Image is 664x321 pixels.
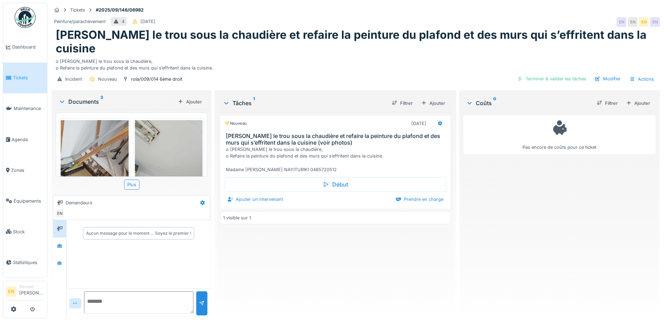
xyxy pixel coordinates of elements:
div: rola/009/014 6ème droit [131,76,182,82]
strong: #2025/09/146/06982 [93,7,146,13]
div: EN [628,17,638,27]
div: Manager [19,284,44,289]
div: Ajouter un intervenant [224,195,286,204]
div: [DATE] [140,18,155,25]
div: Nouveau [98,76,117,82]
a: Maintenance [3,93,47,124]
div: o [PERSON_NAME] le trou sous la chaudière, o Refaire la peinture du plafond et des murs qui s’eff... [226,146,447,173]
div: Filtrer [389,99,415,108]
span: Équipements [14,198,44,204]
div: Documents [59,97,175,106]
div: Terminer & valider les tâches [514,74,589,83]
div: Aucun message pour le moment … Soyez le premier ! [86,230,191,236]
div: Incident [65,76,82,82]
div: Modifier [592,74,624,83]
a: EN Manager[PERSON_NAME] [6,284,44,301]
sup: 3 [100,97,103,106]
img: bft1tqw5iggxim6gxnx3hihhea27 [135,120,203,226]
div: EN [55,209,64,218]
sup: 1 [253,99,255,107]
span: Tickets [13,74,44,81]
div: EN [617,17,626,27]
div: Tâches [223,99,386,107]
h1: [PERSON_NAME] le trou sous la chaudière et refaire la peinture du plafond et des murs qui s’effri... [56,28,656,55]
a: Équipements [3,185,47,216]
a: Agenda [3,124,47,155]
div: Filtrer [594,99,620,108]
div: Pas encore de coûts pour ce ticket [468,118,651,151]
div: Coûts [466,99,591,107]
span: Zones [11,167,44,174]
div: EN [650,17,660,27]
div: Plus [124,180,139,190]
div: 1 visible sur 1 [223,214,251,221]
span: Statistiques [13,259,44,266]
div: Début [224,177,446,192]
span: Stock [13,228,44,235]
a: Stock [3,216,47,247]
img: Badge_color-CXgf-gQk.svg [15,7,36,28]
a: Zones [3,155,47,185]
span: Dashboard [12,44,44,50]
div: Tickets [70,7,85,13]
img: cl3cm2pq7azjwtevd35oz5hs8luj [61,120,129,226]
div: Demandeurs [66,199,92,206]
div: Prendre en charge [393,195,446,204]
div: 4 [122,18,124,25]
div: [DATE] [411,120,426,127]
a: Tickets [3,63,47,93]
div: EN [639,17,649,27]
li: [PERSON_NAME] [19,284,44,299]
a: Statistiques [3,247,47,278]
div: Actions [626,74,657,84]
a: Dashboard [3,32,47,63]
div: Nouveau [224,121,247,126]
div: Ajouter [175,97,205,107]
div: Ajouter [623,99,653,108]
div: Ajouter [418,99,448,108]
div: o [PERSON_NAME] le trou sous la chaudière, o Refaire la peinture du plafond et des murs qui s’eff... [56,55,656,71]
span: Maintenance [14,105,44,112]
sup: 0 [493,99,496,107]
span: Agenda [12,136,44,143]
li: EN [6,286,16,297]
h3: [PERSON_NAME] le trou sous la chaudière et refaire la peinture du plafond et des murs qui s’effri... [226,133,447,146]
div: Peinture/parachèvement [54,18,106,25]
